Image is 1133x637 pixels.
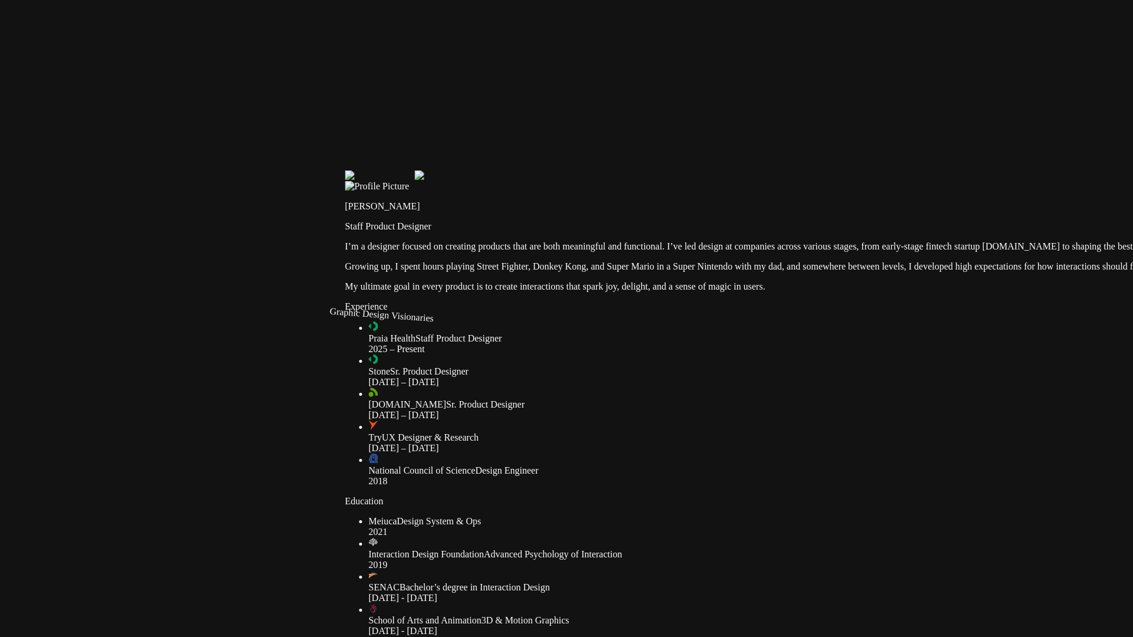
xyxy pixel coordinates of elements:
span: Design System & Ops [397,516,482,526]
img: Profile example [414,170,484,181]
span: Advanced Psychology of Interaction [484,549,622,559]
span: [DOMAIN_NAME] [369,399,447,409]
span: Praia Health [369,333,416,343]
p: Graphic Design Visionaries [329,306,434,324]
span: 3D & Motion Graphics [482,615,569,625]
img: Profile Picture [345,181,410,192]
span: Bachelor’s degree in Interaction Design [400,582,550,592]
span: Stone [369,366,390,376]
span: Staff Product Designer [415,333,502,343]
span: Sr. Product Designer [390,366,469,376]
span: UX Designer & Research [382,432,479,442]
span: Meiuca [369,516,397,526]
span: Sr. Product Designer [446,399,525,409]
span: Try [369,432,382,442]
span: School of Arts and Animation [369,615,482,625]
img: Profile example [345,170,415,181]
span: Design Engineer [475,465,538,475]
span: SENAC [369,582,400,592]
span: Interaction Design Foundation [369,549,484,559]
span: National Council of Science [369,465,476,475]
